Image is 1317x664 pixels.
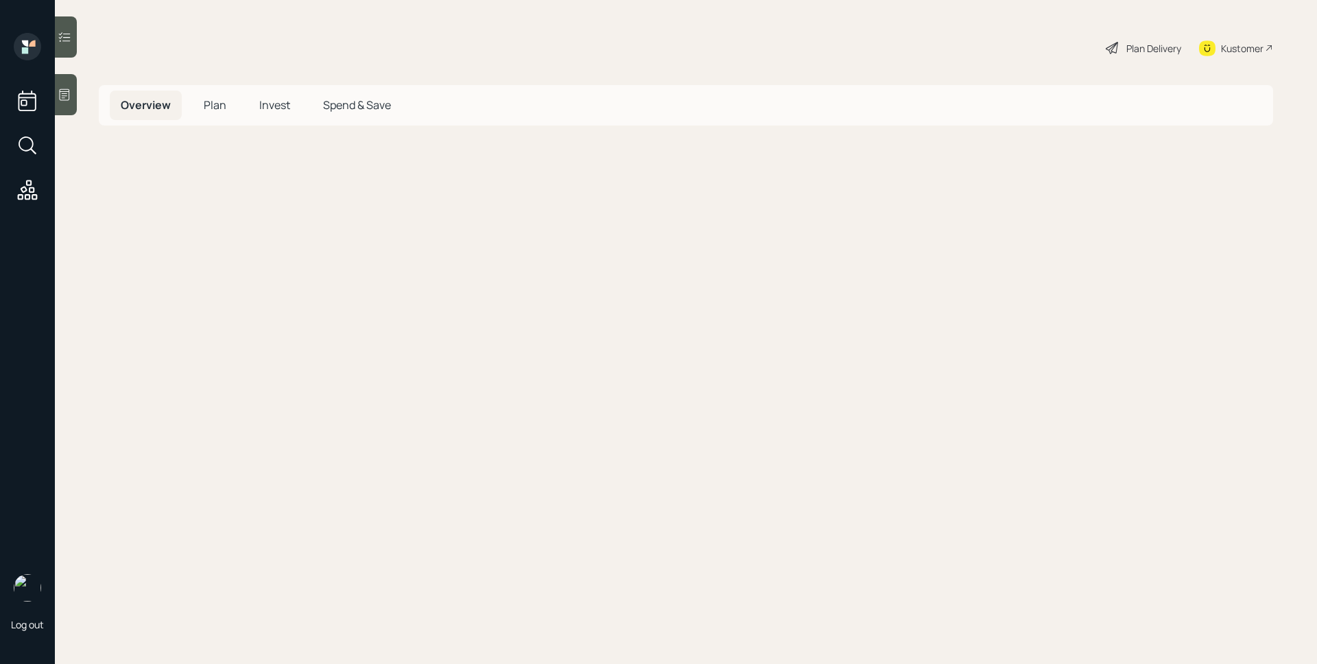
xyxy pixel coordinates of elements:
[1221,41,1263,56] div: Kustomer
[121,97,171,112] span: Overview
[14,574,41,602] img: james-distasi-headshot.png
[259,97,290,112] span: Invest
[1126,41,1181,56] div: Plan Delivery
[11,618,44,631] div: Log out
[323,97,391,112] span: Spend & Save
[204,97,226,112] span: Plan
